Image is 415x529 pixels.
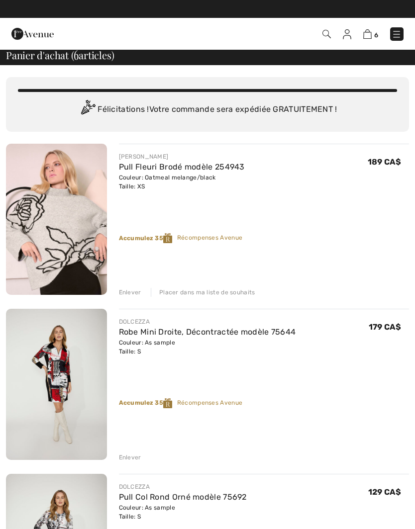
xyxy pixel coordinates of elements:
div: Couleur: As sample Taille: S [119,503,247,521]
div: Félicitations ! Votre commande sera expédiée GRATUITEMENT ! [18,100,397,120]
img: Pull Fleuri Brodé modèle 254943 [6,144,107,295]
img: Reward-Logo.svg [163,398,172,408]
div: Placer dans ma liste de souhaits [151,288,255,297]
img: Menu [392,29,402,39]
a: Robe Mini Droite, Décontractée modèle 75644 [119,327,296,337]
span: 179 CA$ [369,322,401,332]
span: 6 [374,31,378,39]
img: Robe Mini Droite, Décontractée modèle 75644 [6,309,107,460]
img: Congratulation2.svg [78,100,98,120]
a: Pull Col Rond Orné modèle 75692 [119,492,247,502]
div: Récompenses Avenue [119,398,410,408]
strong: Accumulez 35 [119,399,177,406]
div: Récompenses Avenue [119,233,410,243]
div: [PERSON_NAME] [119,152,245,161]
img: Reward-Logo.svg [163,233,172,243]
img: Panier d'achat [363,29,372,39]
div: DOLCEZZA [119,482,247,491]
a: 1ère Avenue [11,28,54,38]
span: Panier d'achat ( articles) [6,50,114,60]
img: Recherche [322,30,331,38]
span: 6 [74,48,79,61]
span: 189 CA$ [368,157,401,167]
span: 129 CA$ [368,487,401,497]
div: DOLCEZZA [119,317,296,326]
strong: Accumulez 35 [119,235,177,242]
div: Couleur: As sample Taille: S [119,338,296,356]
div: Couleur: Oatmeal melange/black Taille: XS [119,173,245,191]
img: 1ère Avenue [11,24,54,44]
div: Enlever [119,288,141,297]
a: Pull Fleuri Brodé modèle 254943 [119,162,245,172]
div: Enlever [119,453,141,462]
img: Mes infos [343,29,351,39]
a: 6 [363,28,378,40]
